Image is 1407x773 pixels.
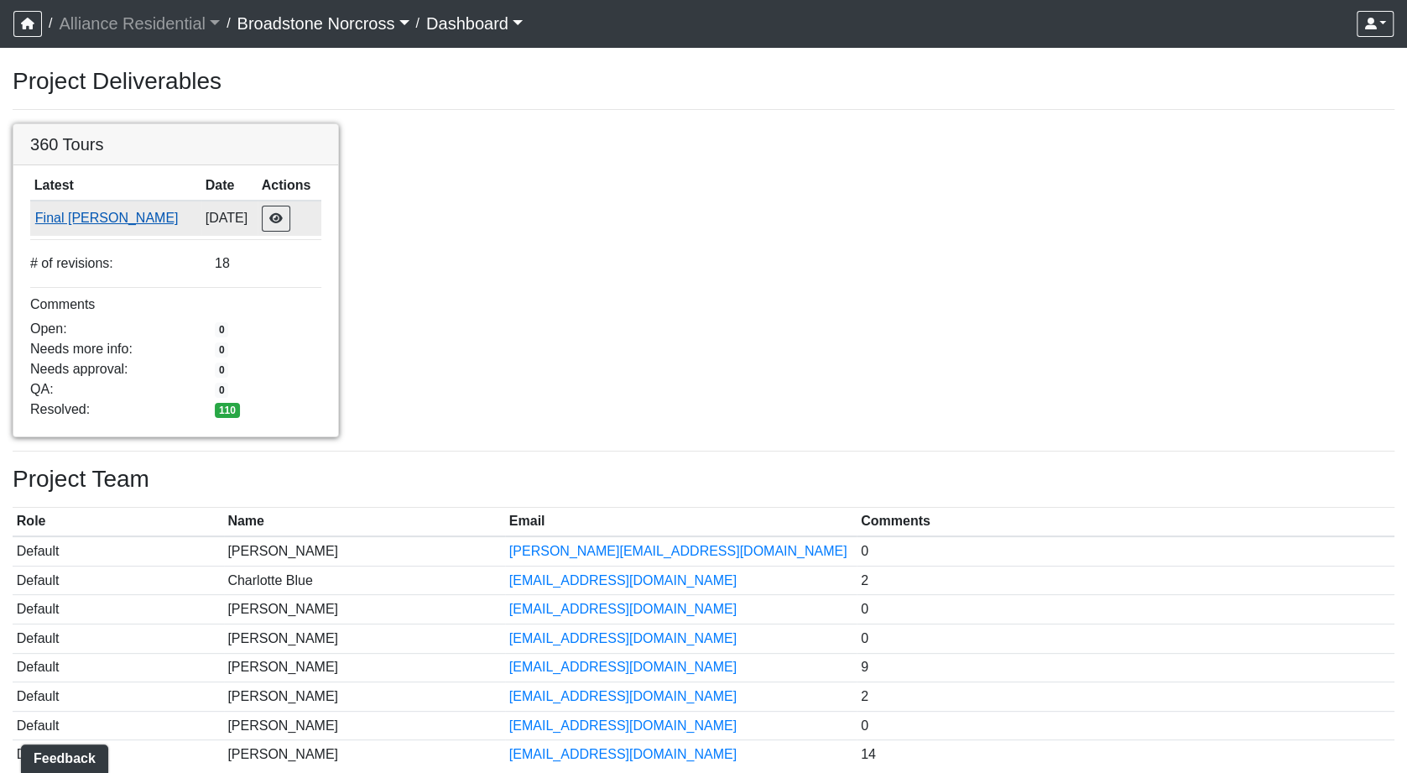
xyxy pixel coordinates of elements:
td: Default [13,653,224,682]
a: Broadstone Norcross [237,7,409,40]
td: 2 [857,682,1394,712]
td: final-ansel [30,201,201,236]
a: [EMAIL_ADDRESS][DOMAIN_NAME] [509,631,737,645]
th: Name [224,508,505,537]
a: [EMAIL_ADDRESS][DOMAIN_NAME] [509,602,737,616]
td: [PERSON_NAME] [224,653,505,682]
iframe: Ybug feedback widget [13,739,112,773]
button: Final [PERSON_NAME] [34,207,197,229]
a: [EMAIL_ADDRESS][DOMAIN_NAME] [509,747,737,761]
td: 0 [857,711,1394,740]
a: [EMAIL_ADDRESS][DOMAIN_NAME] [509,573,737,588]
a: Alliance Residential [59,7,220,40]
th: Role [13,508,224,537]
span: / [220,7,237,40]
td: 9 [857,653,1394,682]
td: Default [13,682,224,712]
td: [PERSON_NAME] [224,740,505,769]
td: 14 [857,740,1394,769]
td: Default [13,711,224,740]
span: / [42,7,59,40]
td: [PERSON_NAME] [224,595,505,624]
td: [PERSON_NAME] [224,536,505,566]
td: 0 [857,595,1394,624]
td: Default [13,566,224,595]
span: / [409,7,426,40]
th: Email [505,508,857,537]
td: Charlotte Blue [224,566,505,595]
td: 0 [857,536,1394,566]
td: 2 [857,566,1394,595]
h3: Project Team [13,465,1394,494]
a: Dashboard [426,7,523,40]
td: Default [13,595,224,624]
td: Default [13,740,224,769]
td: 0 [857,624,1394,653]
a: [EMAIL_ADDRESS][DOMAIN_NAME] [509,660,737,674]
td: Default [13,536,224,566]
td: [PERSON_NAME] [224,682,505,712]
td: [PERSON_NAME] [224,624,505,653]
a: [PERSON_NAME][EMAIL_ADDRESS][DOMAIN_NAME] [509,544,847,558]
a: [EMAIL_ADDRESS][DOMAIN_NAME] [509,689,737,703]
td: [PERSON_NAME] [224,711,505,740]
th: Comments [857,508,1394,537]
h3: Project Deliverables [13,67,1394,96]
a: [EMAIL_ADDRESS][DOMAIN_NAME] [509,718,737,733]
td: Default [13,624,224,653]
